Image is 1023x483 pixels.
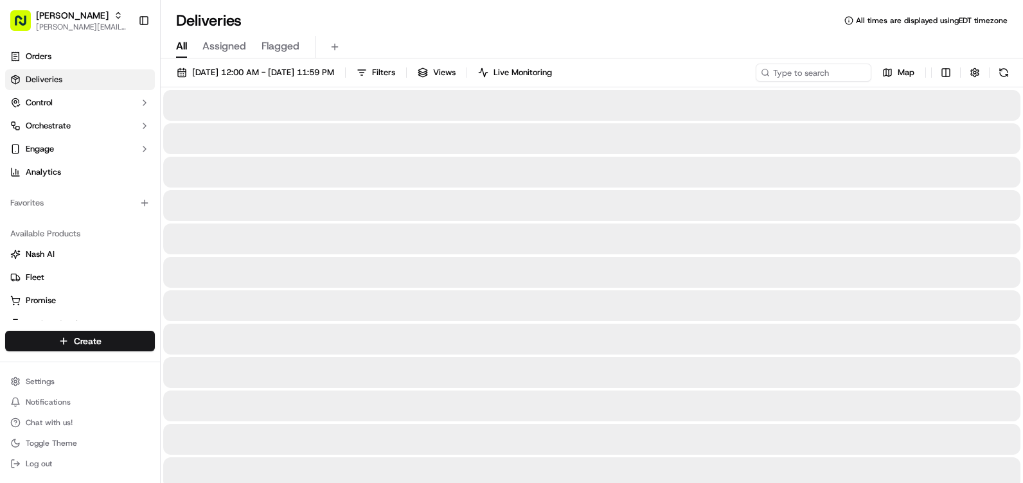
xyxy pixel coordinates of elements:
[5,313,155,334] button: Product Catalog
[756,64,871,82] input: Type to search
[26,376,55,387] span: Settings
[351,64,401,82] button: Filters
[176,39,187,54] span: All
[5,224,155,244] div: Available Products
[262,39,299,54] span: Flagged
[5,455,155,473] button: Log out
[5,116,155,136] button: Orchestrate
[5,373,155,391] button: Settings
[412,64,461,82] button: Views
[10,249,150,260] a: Nash AI
[494,67,552,78] span: Live Monitoring
[5,290,155,311] button: Promise
[10,295,150,306] a: Promise
[5,162,155,182] a: Analytics
[26,97,53,109] span: Control
[5,244,155,265] button: Nash AI
[192,67,334,78] span: [DATE] 12:00 AM - [DATE] 11:59 PM
[5,5,133,36] button: [PERSON_NAME][PERSON_NAME][EMAIL_ADDRESS][PERSON_NAME][DOMAIN_NAME]
[26,120,71,132] span: Orchestrate
[26,459,52,469] span: Log out
[176,10,242,31] h1: Deliveries
[171,64,340,82] button: [DATE] 12:00 AM - [DATE] 11:59 PM
[74,335,102,347] span: Create
[472,64,558,82] button: Live Monitoring
[26,74,62,85] span: Deliveries
[26,272,44,283] span: Fleet
[202,39,246,54] span: Assigned
[5,69,155,90] a: Deliveries
[36,22,128,32] button: [PERSON_NAME][EMAIL_ADDRESS][PERSON_NAME][DOMAIN_NAME]
[876,64,920,82] button: Map
[433,67,456,78] span: Views
[5,434,155,452] button: Toggle Theme
[5,139,155,159] button: Engage
[5,92,155,113] button: Control
[5,414,155,432] button: Chat with us!
[26,249,55,260] span: Nash AI
[26,143,54,155] span: Engage
[26,51,51,62] span: Orders
[10,318,150,329] a: Product Catalog
[26,438,77,448] span: Toggle Theme
[856,15,1008,26] span: All times are displayed using EDT timezone
[5,46,155,67] a: Orders
[26,166,61,178] span: Analytics
[26,417,73,428] span: Chat with us!
[26,397,71,407] span: Notifications
[5,331,155,351] button: Create
[36,9,109,22] button: [PERSON_NAME]
[26,295,56,306] span: Promise
[898,67,914,78] span: Map
[5,267,155,288] button: Fleet
[26,318,87,329] span: Product Catalog
[5,393,155,411] button: Notifications
[5,193,155,213] div: Favorites
[10,272,150,283] a: Fleet
[995,64,1013,82] button: Refresh
[372,67,395,78] span: Filters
